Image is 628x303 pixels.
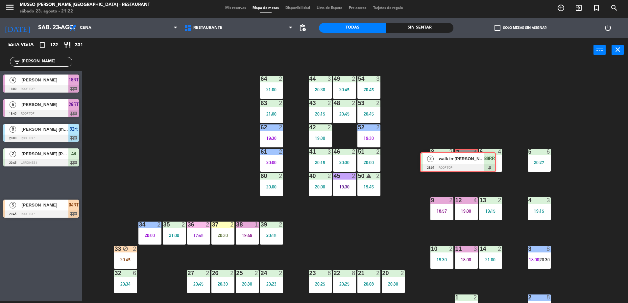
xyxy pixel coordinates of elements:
span: 6 [10,101,16,108]
div: 2 [376,173,380,179]
div: 2 [327,124,331,130]
div: 20:45 [357,87,380,92]
div: Sin sentar [386,23,453,33]
div: 38 [236,222,237,227]
div: 19:45 [236,233,259,238]
span: [PERSON_NAME] [21,76,68,83]
div: 19:30 [333,184,356,189]
div: 2 [279,222,283,227]
i: warning [366,173,372,179]
div: 20:45 [187,282,210,286]
div: sábado 23. agosto - 21:22 [20,8,150,15]
div: 43 [309,100,310,106]
div: 2 [327,100,331,106]
div: 2 [157,222,161,227]
i: turned_in_not [592,4,600,12]
div: 2 [327,173,331,179]
div: 20:45 [333,87,356,92]
div: 42 [309,124,310,130]
div: 20:30 [236,282,259,286]
i: block [123,246,128,251]
div: 2 [498,246,502,252]
div: 19:30 [430,257,453,262]
div: 20:45 [114,257,137,262]
span: 4 [10,77,16,83]
i: search [610,4,618,12]
input: Filtrar por nombre... [21,58,72,65]
div: 2 [206,270,210,276]
div: 19:15 [479,209,502,213]
span: [PERSON_NAME] [21,202,68,208]
div: 20:25 [309,282,332,286]
i: crop_square [38,41,46,49]
div: 2 [254,270,258,276]
div: 20:00 [260,160,283,165]
i: power_input [596,46,604,54]
span: Cena [80,26,91,30]
div: 2 [230,270,234,276]
span: Mis reservas [222,6,249,10]
div: 19:15 [528,209,551,213]
div: 2 [352,173,356,179]
div: 20:15 [309,160,332,165]
span: 94RT [69,201,79,209]
div: 3 [327,149,331,155]
div: 4 [473,150,476,156]
i: exit_to_app [575,4,583,12]
span: [PERSON_NAME] [PERSON_NAME] [21,150,68,157]
span: | [539,257,540,262]
div: 2 [352,100,356,106]
div: 21:00 [163,233,186,238]
div: 3 [473,246,477,252]
div: 20:00 [260,184,283,189]
span: [PERSON_NAME] [21,101,68,108]
div: Esta vista [3,41,47,49]
div: 40 [309,173,310,179]
span: Disponibilidad [282,6,313,10]
div: 20:08 [357,282,380,286]
div: Museo [PERSON_NAME][GEOGRAPHIC_DATA] - Restaurant [20,2,150,8]
div: 2 [279,270,283,276]
div: 1 [254,222,258,227]
div: 19:45 [357,184,380,189]
div: 2 [449,246,453,252]
div: 13 [480,197,480,203]
span: 20:30 [540,257,550,262]
div: 20:00 [138,233,161,238]
div: 6 [133,270,137,276]
div: 4 [473,197,477,203]
div: 41 [309,149,310,155]
i: filter_list [13,58,21,66]
div: 18:57 [430,209,453,213]
div: 4 [498,149,502,155]
span: 18RT [69,76,79,84]
div: 20:00 [357,160,380,165]
div: 19:30 [357,136,380,141]
div: 2 [279,173,283,179]
span: Lista de Espera [313,6,346,10]
div: 17:45 [187,233,210,238]
div: 2 [376,149,380,155]
div: 2 [279,100,283,106]
i: power_settings_new [604,24,612,32]
div: 2 [279,149,283,155]
div: 20:23 [260,282,283,286]
div: 2 [376,270,380,276]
